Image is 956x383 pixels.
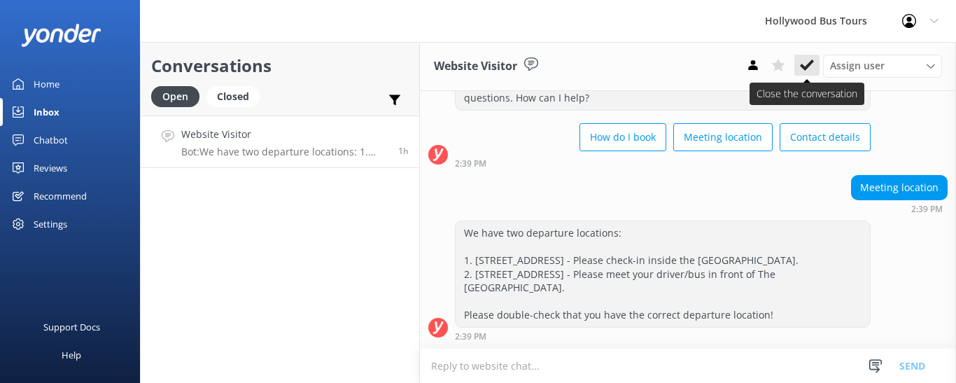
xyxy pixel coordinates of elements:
[151,88,206,104] a: Open
[398,145,409,157] span: Aug 30 2025 02:39pm (UTC -07:00) America/Tijuana
[62,341,81,369] div: Help
[34,126,68,154] div: Chatbot
[579,123,666,151] button: How do I book
[455,333,486,341] strong: 2:39 PM
[852,176,947,200] div: Meeting location
[151,86,199,107] div: Open
[851,204,948,214] div: Aug 30 2025 02:39pm (UTC -07:00) America/Tijuana
[456,221,870,327] div: We have two departure locations: 1. [STREET_ADDRESS] - Please check-in inside the [GEOGRAPHIC_DAT...
[434,57,517,76] h3: Website Visitor
[673,123,773,151] button: Meeting location
[34,98,59,126] div: Inbox
[911,205,943,214] strong: 2:39 PM
[21,24,101,47] img: yonder-white-logo.png
[206,88,267,104] a: Closed
[206,86,260,107] div: Closed
[823,55,942,77] div: Assign User
[34,70,59,98] div: Home
[830,58,885,74] span: Assign user
[780,123,871,151] button: Contact details
[455,160,486,168] strong: 2:39 PM
[34,210,67,238] div: Settings
[141,116,419,168] a: Website VisitorBot:We have two departure locations: 1. [STREET_ADDRESS] - Please check-in inside ...
[151,53,409,79] h2: Conversations
[455,331,871,341] div: Aug 30 2025 02:39pm (UTC -07:00) America/Tijuana
[34,182,87,210] div: Recommend
[181,146,388,158] p: Bot: We have two departure locations: 1. [STREET_ADDRESS] - Please check-in inside the [GEOGRAPHI...
[456,72,870,109] div: Hey there 👋 I'm a virtual assistant for Hollywood Bus Tours, here to answer your questions. How c...
[181,127,388,142] h4: Website Visitor
[455,158,871,168] div: Aug 30 2025 02:39pm (UTC -07:00) America/Tijuana
[43,313,100,341] div: Support Docs
[34,154,67,182] div: Reviews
